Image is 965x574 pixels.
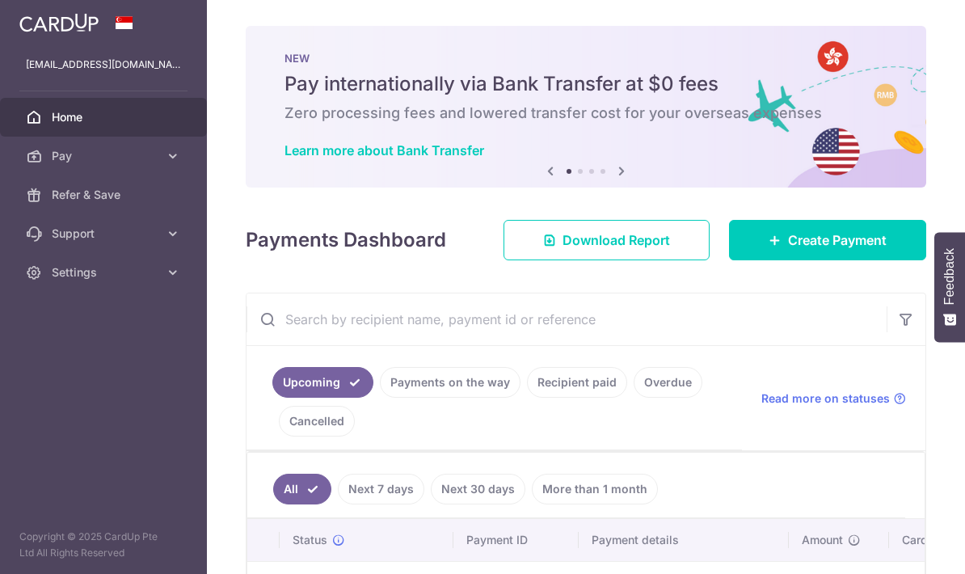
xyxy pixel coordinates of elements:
[246,26,926,188] img: Bank transfer banner
[52,148,158,164] span: Pay
[563,230,670,250] span: Download Report
[284,103,887,123] h6: Zero processing fees and lowered transfer cost for your overseas expenses
[934,232,965,342] button: Feedback - Show survey
[634,367,702,398] a: Overdue
[802,532,843,548] span: Amount
[284,142,484,158] a: Learn more about Bank Transfer
[338,474,424,504] a: Next 7 days
[284,52,887,65] p: NEW
[52,187,158,203] span: Refer & Save
[788,230,887,250] span: Create Payment
[761,390,890,407] span: Read more on statuses
[579,519,789,561] th: Payment details
[19,13,99,32] img: CardUp
[272,367,373,398] a: Upcoming
[380,367,520,398] a: Payments on the way
[247,293,887,345] input: Search by recipient name, payment id or reference
[527,367,627,398] a: Recipient paid
[453,519,579,561] th: Payment ID
[273,474,331,504] a: All
[942,248,957,305] span: Feedback
[284,71,887,97] h5: Pay internationally via Bank Transfer at $0 fees
[761,390,906,407] a: Read more on statuses
[52,264,158,281] span: Settings
[26,57,181,73] p: [EMAIL_ADDRESS][DOMAIN_NAME]
[431,474,525,504] a: Next 30 days
[52,109,158,125] span: Home
[504,220,710,260] a: Download Report
[52,226,158,242] span: Support
[902,532,963,548] span: CardUp fee
[729,220,926,260] a: Create Payment
[246,226,446,255] h4: Payments Dashboard
[532,474,658,504] a: More than 1 month
[293,532,327,548] span: Status
[279,406,355,437] a: Cancelled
